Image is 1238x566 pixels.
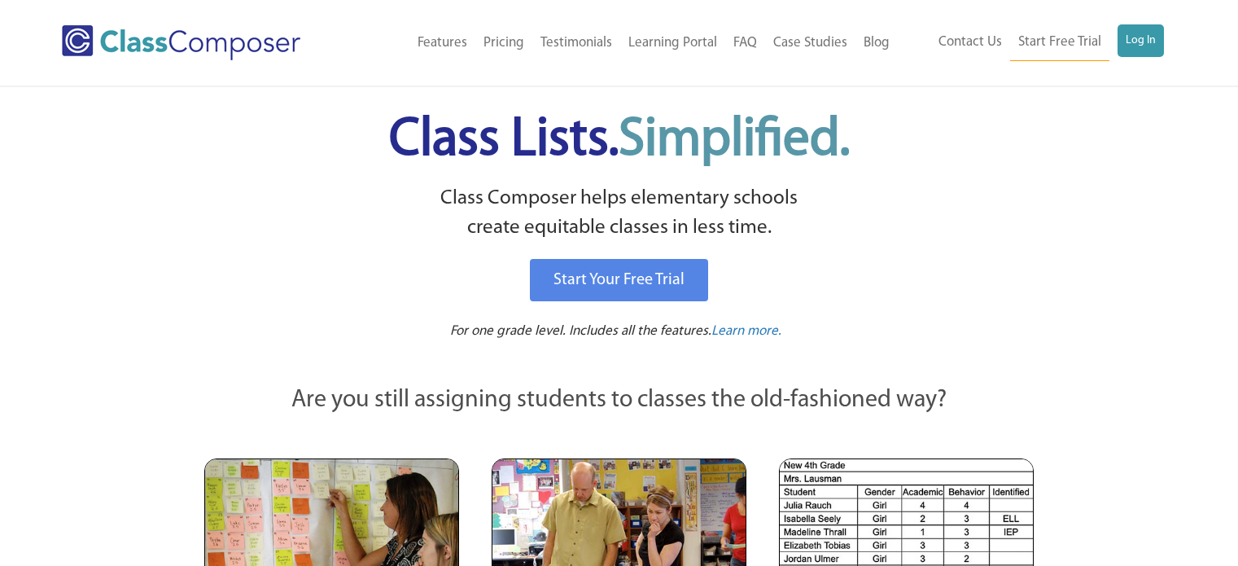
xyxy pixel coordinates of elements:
p: Are you still assigning students to classes the old-fashioned way? [204,383,1035,419]
span: Class Lists. [389,114,850,167]
a: Case Studies [765,25,855,61]
span: Start Your Free Trial [553,272,685,288]
span: For one grade level. Includes all the features. [450,324,711,338]
a: Learning Portal [620,25,725,61]
a: Pricing [475,25,532,61]
img: Class Composer [62,25,300,60]
nav: Header Menu [352,25,897,61]
span: Learn more. [711,324,781,338]
span: Simplified. [619,114,850,167]
a: Start Your Free Trial [530,259,708,301]
p: Class Composer helps elementary schools create equitable classes in less time. [202,184,1037,244]
a: Learn more. [711,322,781,342]
a: Start Free Trial [1010,24,1109,61]
a: FAQ [725,25,765,61]
a: Contact Us [930,24,1010,60]
a: Blog [855,25,898,61]
nav: Header Menu [898,24,1164,61]
a: Features [409,25,475,61]
a: Log In [1118,24,1164,57]
a: Testimonials [532,25,620,61]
